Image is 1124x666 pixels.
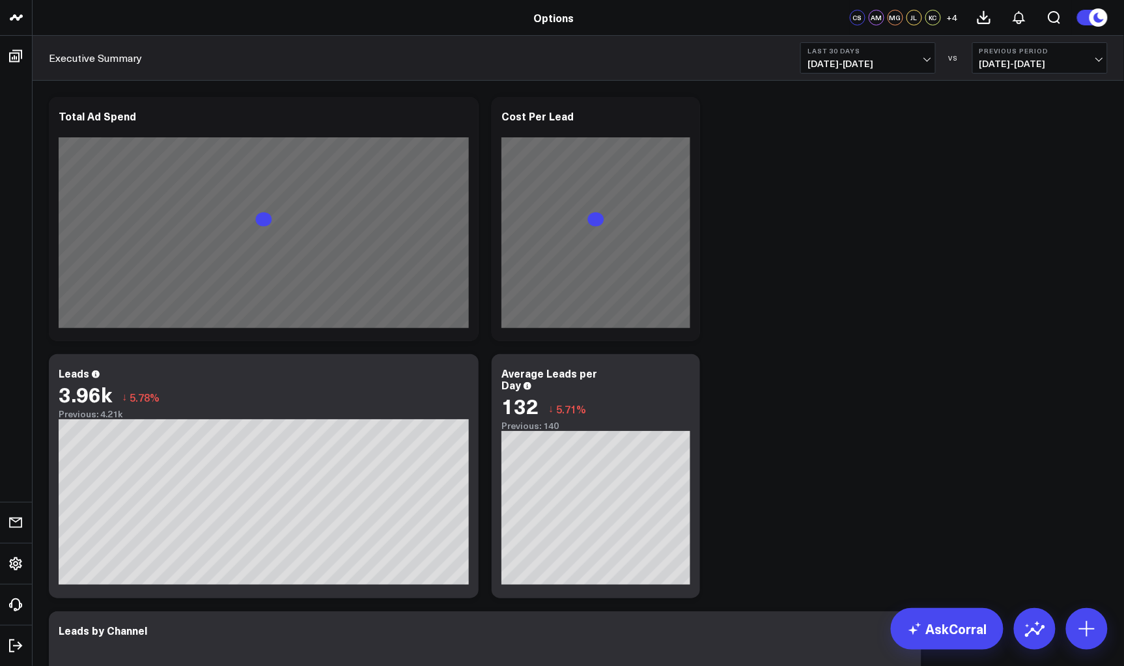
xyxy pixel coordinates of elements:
span: [DATE] - [DATE] [979,59,1101,69]
b: Previous Period [979,47,1101,55]
div: Total Ad Spend [59,109,136,123]
div: Cost Per Lead [501,109,574,123]
span: [DATE] - [DATE] [808,59,929,69]
span: ↓ [548,400,554,417]
button: Previous Period[DATE]-[DATE] [972,42,1108,74]
div: Previous: 4.21k [59,409,469,419]
div: Leads [59,366,89,380]
div: VS [942,54,966,62]
span: + 4 [947,13,958,22]
div: JL [906,10,922,25]
a: AskCorral [891,608,1004,650]
div: Average Leads per Day [501,366,597,392]
div: Previous: 140 [501,421,690,431]
a: Options [534,10,574,25]
div: KC [925,10,941,25]
b: Last 30 Days [808,47,929,55]
div: AM [869,10,884,25]
span: 5.78% [130,390,160,404]
button: Last 30 Days[DATE]-[DATE] [800,42,936,74]
span: ↓ [122,389,127,406]
div: 132 [501,394,539,417]
a: Executive Summary [49,51,142,65]
button: +4 [944,10,960,25]
div: CS [850,10,865,25]
span: 5.71% [556,402,586,416]
div: Leads by Channel [59,623,147,637]
div: MG [888,10,903,25]
div: 3.96k [59,382,112,406]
